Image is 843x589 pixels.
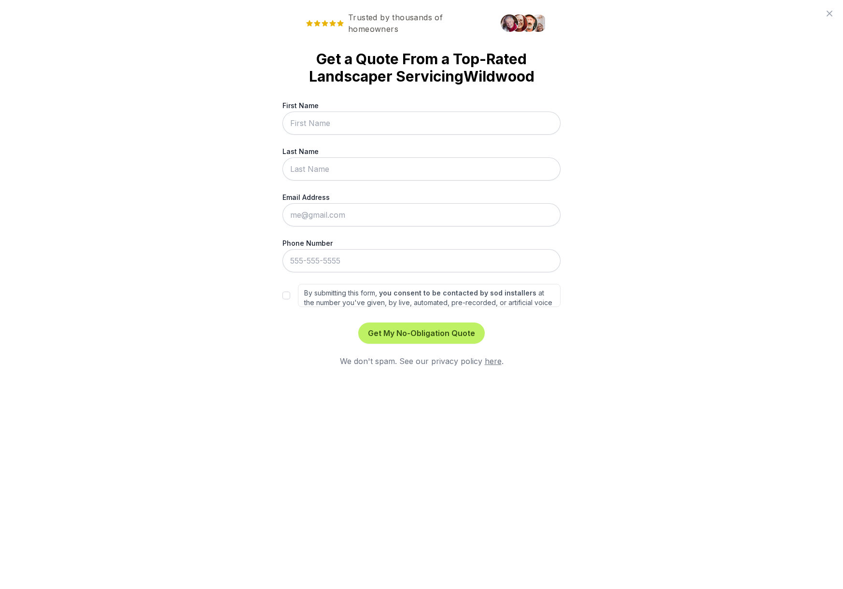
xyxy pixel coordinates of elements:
label: Last Name [282,146,561,156]
label: By submitting this form, at the number you've given, by live, automated, pre-recorded, or artific... [298,284,561,307]
strong: Get a Quote From a Top-Rated Landscaper Servicing Wildwood [298,50,545,85]
div: We don't spam. See our privacy policy . [282,355,561,367]
span: Trusted by thousands of homeowners [298,12,495,35]
input: First Name [282,112,561,135]
input: me@gmail.com [282,203,561,226]
a: here [485,356,502,366]
label: Email Address [282,192,561,202]
strong: you consent to be contacted by sod installers [379,289,536,297]
input: 555-555-5555 [282,249,561,272]
button: Get My No-Obligation Quote [358,323,485,344]
label: First Name [282,100,561,111]
label: Phone Number [282,238,561,248]
input: Last Name [282,157,561,181]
